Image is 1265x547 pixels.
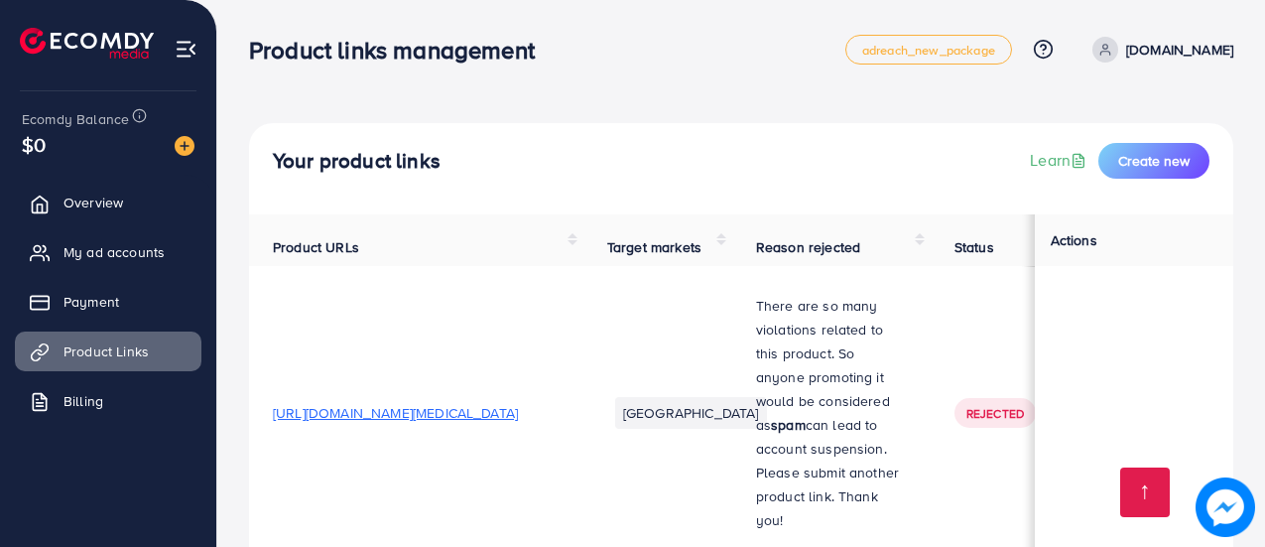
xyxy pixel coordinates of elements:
span: Reason rejected [756,237,860,257]
span: Target markets [607,237,701,257]
a: Payment [15,282,201,322]
span: Product URLs [273,237,359,257]
span: Status [954,237,994,257]
span: Overview [63,193,123,212]
li: [GEOGRAPHIC_DATA] [615,397,767,429]
a: Billing [15,381,201,421]
img: image [175,136,194,156]
span: Product Links [63,342,149,361]
button: Create new [1098,143,1209,179]
img: menu [175,38,197,61]
span: Rejected [966,405,1024,422]
a: Learn [1030,149,1090,172]
a: Product Links [15,332,201,371]
span: Actions [1051,230,1097,250]
img: image [1196,478,1255,537]
span: can lead to account suspension. Please submit another product link. Thank you! [756,415,899,530]
span: Create new [1118,151,1190,171]
a: My ad accounts [15,232,201,272]
span: Payment [63,292,119,312]
span: My ad accounts [63,242,165,262]
h4: Your product links [273,149,441,174]
a: adreach_new_package [845,35,1012,65]
span: $0 [22,130,46,159]
a: [DOMAIN_NAME] [1084,37,1233,63]
a: Overview [15,183,201,222]
span: Ecomdy Balance [22,109,129,129]
h3: Product links management [249,36,551,65]
span: There are so many violations related to this product. So anyone promoting it would be considered as [756,296,890,435]
span: Billing [63,391,103,411]
img: logo [20,28,154,59]
span: [URL][DOMAIN_NAME][MEDICAL_DATA] [273,403,518,423]
p: [DOMAIN_NAME] [1126,38,1233,62]
span: adreach_new_package [862,44,995,57]
strong: spam [771,415,806,435]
